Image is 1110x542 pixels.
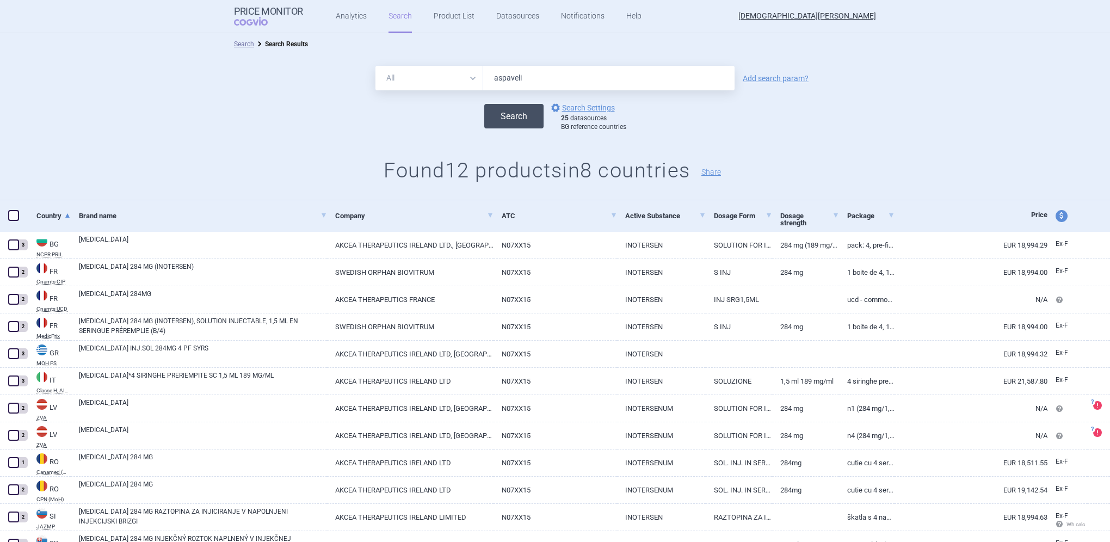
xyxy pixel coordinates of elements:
li: Search [234,39,254,50]
a: 284 mg [772,259,838,286]
div: 2 [18,484,28,495]
a: N07XX15 [494,504,616,531]
a: Dosage Form [714,202,772,229]
a: škatla s 4 napolnjenimi injekcjskimi brizgami [839,504,895,531]
a: Company [335,202,494,229]
a: [MEDICAL_DATA] 284 MG [79,479,327,499]
img: Italy [36,372,47,383]
div: 2 [18,321,28,332]
a: INJ SRG1,5ML [706,286,772,313]
a: N07XX15 [494,422,616,449]
a: ROROCPN (MoH) [28,479,71,502]
a: INOTERSEN [617,232,706,258]
abbr: Cnamts UCD — Online database of medicines under the National Health Insurance Fund for salaried w... [36,306,71,312]
a: N/A [895,286,1047,313]
strong: 25 [561,114,569,122]
div: 2 [18,294,28,305]
span: Ex-factory price [1056,349,1068,356]
a: INOTERSENUM [617,422,706,449]
a: SWEDISH ORPHAN BIOVITRUM [327,259,494,286]
a: AKCEA THERAPEUTICS IRELAND LTD [327,449,494,476]
a: Ex-F [1047,318,1088,334]
a: Package [847,202,895,229]
a: SOL. INJ. IN SERINGA PREUMPLUTA [706,477,772,503]
a: Ex-F [1047,236,1088,252]
a: [MEDICAL_DATA] [79,398,327,417]
img: Romania [36,481,47,491]
a: INOTERSEN [617,313,706,340]
a: EUR 21,587.80 [895,368,1047,395]
a: Ex-F [1047,481,1088,497]
a: N07XX15 [494,477,616,503]
a: Add search param? [743,75,809,82]
a: LVLVZVA [28,398,71,421]
abbr: MOH PS — List of medicinal products published by the Ministry of Health, Greece. [36,361,71,366]
div: 3 [18,239,28,250]
a: Search Settings [549,101,615,114]
div: 2 [18,267,28,278]
span: Price [1031,211,1047,219]
a: N07XX15 [494,395,616,422]
abbr: ZVA — Online database developed by State Agency of Medicines Republic of Latvia. [36,415,71,421]
a: 284mg [772,477,838,503]
a: [MEDICAL_DATA]*4 SIRINGHE PRERIEMPITE SC 1,5 ML 189 MG/ML [79,371,327,390]
a: N07XX15 [494,286,616,313]
a: INOTERSENUM [617,449,706,476]
a: Dosage strength [780,202,838,236]
div: 1 [18,457,28,468]
a: INOTERSEN [617,286,706,313]
div: 2 [18,403,28,414]
div: datasources BG reference countries [561,114,626,131]
abbr: CPN (MoH) — Public Catalog - List of maximum prices for international purposes. Official versions... [36,497,71,502]
a: SOLUZIONE [706,368,772,395]
span: ? [1089,399,1095,405]
a: N07XX15 [494,341,616,367]
a: GRGRMOH PS [28,343,71,366]
a: EUR 18,994.32 [895,341,1047,367]
a: [MEDICAL_DATA] [79,235,327,254]
a: ? [1093,428,1106,437]
a: 4 siringhe preriempite SC 1,5 ml 189 mg/ml [839,368,895,395]
a: 284 mg [772,422,838,449]
strong: Search Results [265,40,308,48]
a: ? [1093,401,1106,410]
a: 1 BOITE DE 4, 1,5 ML EN SERINGUE PRÉREMPLIE, SOLUTION INJECTABLE [839,259,895,286]
a: N/A [895,422,1047,449]
a: N07XX15 [494,259,616,286]
abbr: NCPR PRIL — National Council on Prices and Reimbursement of Medicinal Products, Bulgaria. Registe... [36,252,71,257]
a: N07XX15 [494,449,616,476]
img: Romania [36,453,47,464]
a: [MEDICAL_DATA] [79,425,327,445]
img: Slovenia [36,508,47,519]
a: EUR 18,511.55 [895,449,1047,476]
a: INOTERSEN [617,341,706,367]
a: FRFRCnamts CIP [28,262,71,285]
a: INOTERSEN [617,504,706,531]
a: FRFRCnamts UCD [28,289,71,312]
a: Search [234,40,254,48]
a: AKCEA THERAPEUTICS IRELAND LIMITED [327,504,494,531]
a: ROROCanamed (MoH - Canamed Annex 1) [28,452,71,475]
a: Ex-F [1047,454,1088,470]
div: 2 [18,430,28,441]
a: AKCEA THERAPEUTICS IRELAND LTD [327,368,494,395]
span: Ex-factory price [1056,322,1068,329]
a: INOTERSEN [617,368,706,395]
span: COGVIO [234,17,283,26]
a: SOLUTION FOR INJECTION [706,232,772,258]
a: Cutie cu 4 seringi preumplute din sticla de tip 1 transparenta cu 1,5 ml sol. [839,449,895,476]
a: S INJ [706,313,772,340]
img: Greece [36,344,47,355]
a: AKCEA THERAPEUTICS IRELAND LTD, [GEOGRAPHIC_DATA] [327,341,494,367]
a: LVLVZVA [28,425,71,448]
a: EUR 18,994.00 [895,259,1047,286]
a: AKCEA THERAPEUTICS IRELAND LTD., [GEOGRAPHIC_DATA] [327,232,494,258]
a: Pack: 4, Pre-filled syringe [839,232,895,258]
a: Brand name [79,202,327,229]
a: ATC [502,202,616,229]
a: Country [36,202,71,229]
div: 3 [18,348,28,359]
a: [MEDICAL_DATA] 284 MG (INOTERSEN), SOLUTION INJECTABLE, 1,5 ML EN SERINGUE PRÉREMPLIE (B/4) [79,316,327,336]
a: 284 mg [772,395,838,422]
img: France [36,290,47,301]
